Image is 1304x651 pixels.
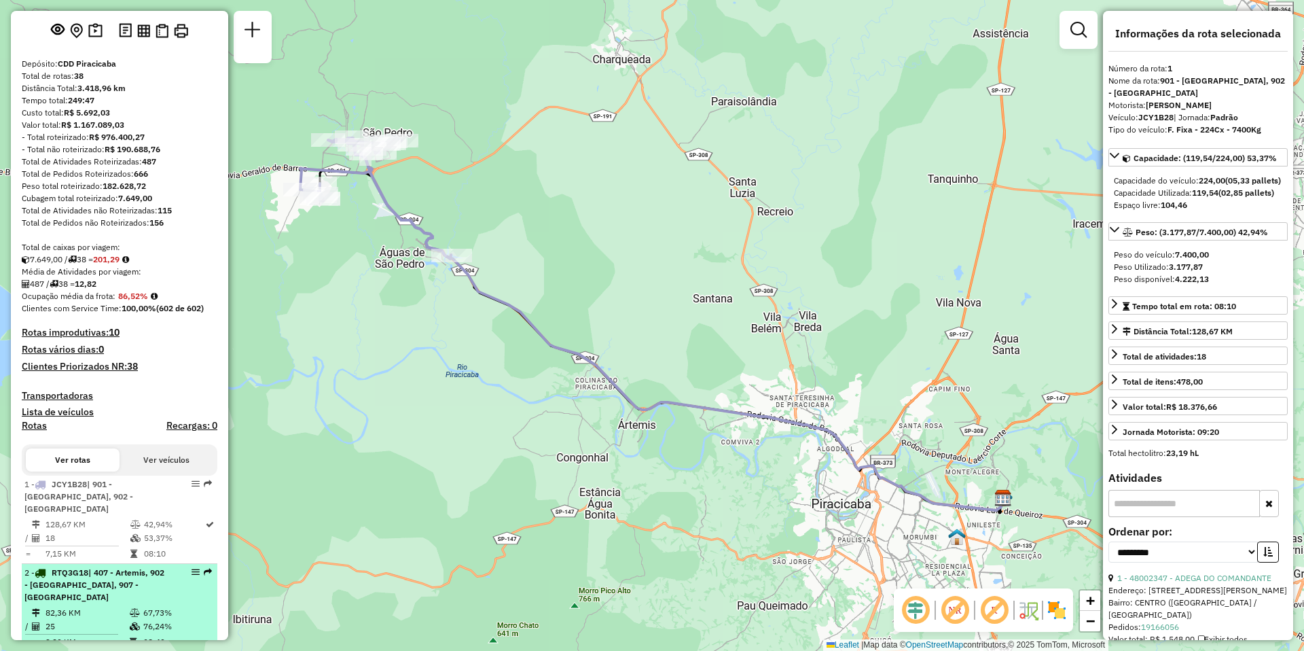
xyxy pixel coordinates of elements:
[1198,634,1248,644] span: Exibir todos
[22,156,217,168] div: Total de Atividades Roteirizadas:
[171,21,191,41] button: Imprimir Rotas
[1169,262,1203,272] strong: 3.177,87
[1141,622,1179,632] a: 19166056
[1086,612,1095,629] span: −
[109,326,120,338] strong: 10
[166,420,217,432] h4: Recargas: 0
[22,420,47,432] h4: Rotas
[24,531,31,545] td: /
[1174,112,1238,122] span: | Jornada:
[1108,523,1288,540] label: Ordenar por:
[1114,199,1282,211] div: Espaço livre:
[1166,402,1217,412] strong: R$ 18.376,66
[22,82,217,94] div: Distância Total:
[93,254,120,264] strong: 201,29
[26,448,120,472] button: Ver rotas
[1108,75,1288,99] div: Nome da rota:
[45,635,129,649] td: 3,29 KM
[1108,222,1288,241] a: Peso: (3.177,87/7.400,00) 42,94%
[1108,397,1288,415] a: Valor total:R$ 18.376,66
[22,256,30,264] i: Cubagem total roteirizado
[149,217,164,228] strong: 156
[24,635,31,649] td: =
[1176,376,1203,387] strong: 478,00
[22,94,217,107] div: Tempo total:
[118,291,148,301] strong: 86,52%
[22,107,217,119] div: Custo total:
[22,143,217,156] div: - Total não roteirizado:
[122,303,156,313] strong: 100,00%
[22,58,217,70] div: Depósito:
[24,620,31,633] td: /
[130,550,137,558] i: Tempo total em rota
[45,620,129,633] td: 25
[22,205,217,217] div: Total de Atividades não Roteirizadas:
[134,21,153,39] button: Visualizar relatório de Roteirização
[206,521,214,529] i: Rota otimizada
[24,547,31,561] td: =
[1146,100,1212,110] strong: [PERSON_NAME]
[143,531,204,545] td: 53,37%
[1086,592,1095,609] span: +
[22,180,217,192] div: Peso total roteirizado:
[32,622,40,631] i: Total de Atividades
[1108,321,1288,340] a: Distância Total:128,67 KM
[22,291,115,301] span: Ocupação média da frota:
[86,20,105,41] button: Painel de Sugestão
[1132,301,1236,311] span: Tempo total em rota: 08:10
[192,568,200,576] em: Opções
[130,609,140,617] i: % de utilização do peso
[1192,188,1218,198] strong: 119,54
[22,361,217,372] h4: Clientes Priorizados NR:
[22,119,217,131] div: Valor total:
[45,606,129,620] td: 82,36 KM
[1108,472,1288,485] h4: Atividades
[52,567,88,578] span: RTQ3G18
[948,528,966,546] img: 480 UDC Light Piracicaba
[22,217,217,229] div: Total de Pedidos não Roteirizados:
[1123,401,1217,413] div: Valor total:
[1017,599,1039,621] img: Fluxo de ruas
[32,534,40,542] i: Total de Atividades
[1114,187,1282,199] div: Capacidade Utilizada:
[22,280,30,288] i: Total de Atividades
[1108,347,1288,365] a: Total de atividades:18
[1114,273,1282,285] div: Peso disponível:
[22,253,217,266] div: 7.649,00 / 38 =
[1175,249,1209,260] strong: 7.400,00
[22,390,217,402] h4: Transportadoras
[48,20,67,41] button: Exibir sessão original
[1161,200,1187,210] strong: 104,46
[143,547,204,561] td: 08:10
[1210,112,1238,122] strong: Padrão
[89,132,145,142] strong: R$ 976.400,27
[22,303,122,313] span: Clientes com Service Time:
[1117,573,1271,583] a: 1 - 48002347 - ADEGA DO COMANDANTE
[58,58,116,69] strong: CDD Piracicaba
[24,567,164,602] span: | 407 - Artemis, 902 - [GEOGRAPHIC_DATA], 907 - [GEOGRAPHIC_DATA]
[1114,249,1209,260] span: Peso do veículo:
[68,95,94,105] strong: 249:47
[939,594,971,627] span: Exibir NR
[827,640,859,650] a: Leaflet
[22,266,217,278] div: Média de Atividades por viagem:
[153,21,171,41] button: Visualizar Romaneio
[130,534,141,542] i: % de utilização da cubagem
[1108,633,1288,646] div: Valor total: R$ 1.548,00
[1167,63,1172,73] strong: 1
[24,479,133,514] span: | 901 - [GEOGRAPHIC_DATA], 902 - [GEOGRAPHIC_DATA]
[22,70,217,82] div: Total de rotas:
[1167,124,1261,135] strong: F. Fixa - 224Cx - 7400Kg
[1175,274,1209,284] strong: 4.222,13
[32,521,40,529] i: Distância Total
[1218,188,1274,198] strong: (02,85 pallets)
[1114,175,1282,187] div: Capacidade do veículo:
[45,547,130,561] td: 7,15 KM
[142,156,156,166] strong: 487
[118,193,152,203] strong: 7.649,00
[1080,591,1100,611] a: Zoom in
[130,622,140,631] i: % de utilização da cubagem
[1108,111,1288,124] div: Veículo:
[1108,99,1288,111] div: Motorista:
[1080,611,1100,631] a: Zoom out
